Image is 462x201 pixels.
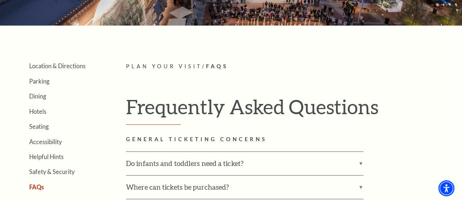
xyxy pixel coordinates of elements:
span: Plan Your Visit [126,63,202,69]
a: Accessibility [29,138,62,145]
label: Where can tickets be purchased? [126,175,363,199]
a: Location & Directions [29,62,85,69]
p: / [126,62,455,71]
h1: Frequently Asked Questions [126,95,455,125]
a: Helpful Hints [29,153,64,160]
a: Seating [29,123,49,130]
a: Hotels [29,108,46,115]
div: Accessibility Menu [438,180,454,196]
a: Dining [29,93,46,100]
a: Parking [29,78,49,85]
a: Safety & Security [29,168,75,175]
h2: GENERAL TICKETING CONCERNS [126,135,455,144]
label: Do infants and toddlers need a ticket? [126,152,363,175]
span: FAQs [206,63,228,69]
a: FAQs [29,183,44,190]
